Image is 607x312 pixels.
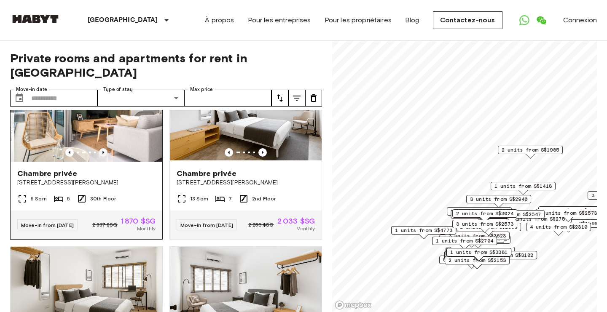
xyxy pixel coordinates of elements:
[526,223,591,236] div: Map marker
[205,15,234,25] a: À propos
[248,15,311,25] a: Pour les entreprises
[470,195,527,203] span: 3 units from S$2940
[177,179,315,187] span: [STREET_ADDRESS][PERSON_NAME]
[456,210,513,217] span: 2 units from S$3024
[452,220,517,233] div: Map marker
[248,221,274,229] span: 2 258 $SG
[446,235,510,248] div: Map marker
[563,15,597,25] a: Connexion
[31,195,47,203] span: 5 Sqm
[449,232,506,240] span: 3 units from S$3623
[11,90,28,107] button: Choose date
[446,248,511,261] div: Map marker
[444,251,509,264] div: Map marker
[177,168,236,179] span: Chambre privée
[137,225,156,232] span: Monthly
[190,86,213,93] label: Max price
[494,182,552,190] span: 1 units from S$1418
[446,248,511,261] div: Map marker
[277,217,315,225] span: 2 033 $SG
[436,237,493,245] span: 1 units from S$2704
[443,256,500,264] span: 5 units from S$1680
[405,15,419,25] a: Blog
[498,146,563,159] div: Map marker
[170,61,322,162] img: Marketing picture of unit SG-01-078-001-05
[451,210,518,223] div: Map marker
[17,179,156,187] span: [STREET_ADDRESS][PERSON_NAME]
[325,15,392,25] a: Pour les propriétaires
[530,223,587,231] span: 4 units from S$2310
[466,195,531,208] div: Map marker
[432,237,497,250] div: Map marker
[16,86,47,93] label: Move-in date
[190,195,208,203] span: 13 Sqm
[456,223,521,236] div: Map marker
[516,12,533,29] a: Open WhatsApp
[14,61,166,162] img: Marketing picture of unit SG-01-113-001-04
[10,60,163,240] a: Marketing picture of unit SG-01-113-001-04Marketing picture of unit SG-01-113-001-04Previous imag...
[439,256,504,269] div: Map marker
[92,221,117,229] span: 2 337 $SG
[502,146,559,154] span: 2 units from S$1985
[433,11,502,29] a: Contactez-nous
[228,195,232,203] span: 7
[288,90,305,107] button: tune
[88,15,158,25] p: [GEOGRAPHIC_DATA]
[391,226,456,239] div: Map marker
[480,210,545,223] div: Map marker
[305,90,322,107] button: tune
[180,222,233,228] span: Move-in from [DATE]
[121,217,156,225] span: 1 870 $SG
[67,195,70,203] span: 5
[452,209,517,222] div: Map marker
[445,256,510,269] div: Map marker
[17,168,77,179] span: Chambre privée
[296,225,315,232] span: Monthly
[542,207,599,214] span: 3 units from S$1480
[533,12,550,29] a: Open WeChat
[450,248,508,256] span: 1 units from S$3381
[225,148,233,157] button: Previous image
[472,251,537,264] div: Map marker
[451,208,508,215] span: 3 units from S$1985
[258,148,267,157] button: Previous image
[252,195,276,203] span: 2nd Floor
[476,251,533,259] span: 1 units from S$3182
[491,182,556,195] div: Map marker
[536,209,601,222] div: Map marker
[395,227,452,234] span: 1 units from S$4773
[65,148,74,157] button: Previous image
[21,222,74,228] span: Move-in from [DATE]
[445,232,510,245] div: Map marker
[335,300,372,310] a: Mapbox logo
[99,148,107,157] button: Previous image
[454,247,511,255] span: 5 units from S$1838
[450,247,515,260] div: Map marker
[447,207,512,220] div: Map marker
[456,220,513,228] span: 3 units from S$2573
[169,60,322,240] a: Marketing picture of unit SG-01-078-001-05Previous imagePrevious imageChambre privée[STREET_ADDRE...
[483,211,541,218] span: 1 units from S$2547
[540,209,597,217] span: 1 units from S$2573
[446,248,510,261] div: Map marker
[271,90,288,107] button: tune
[538,206,603,219] div: Map marker
[10,51,322,80] span: Private rooms and apartments for rent in [GEOGRAPHIC_DATA]
[90,195,116,203] span: 30th Floor
[10,15,61,23] img: Habyt
[103,86,133,93] label: Type of stay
